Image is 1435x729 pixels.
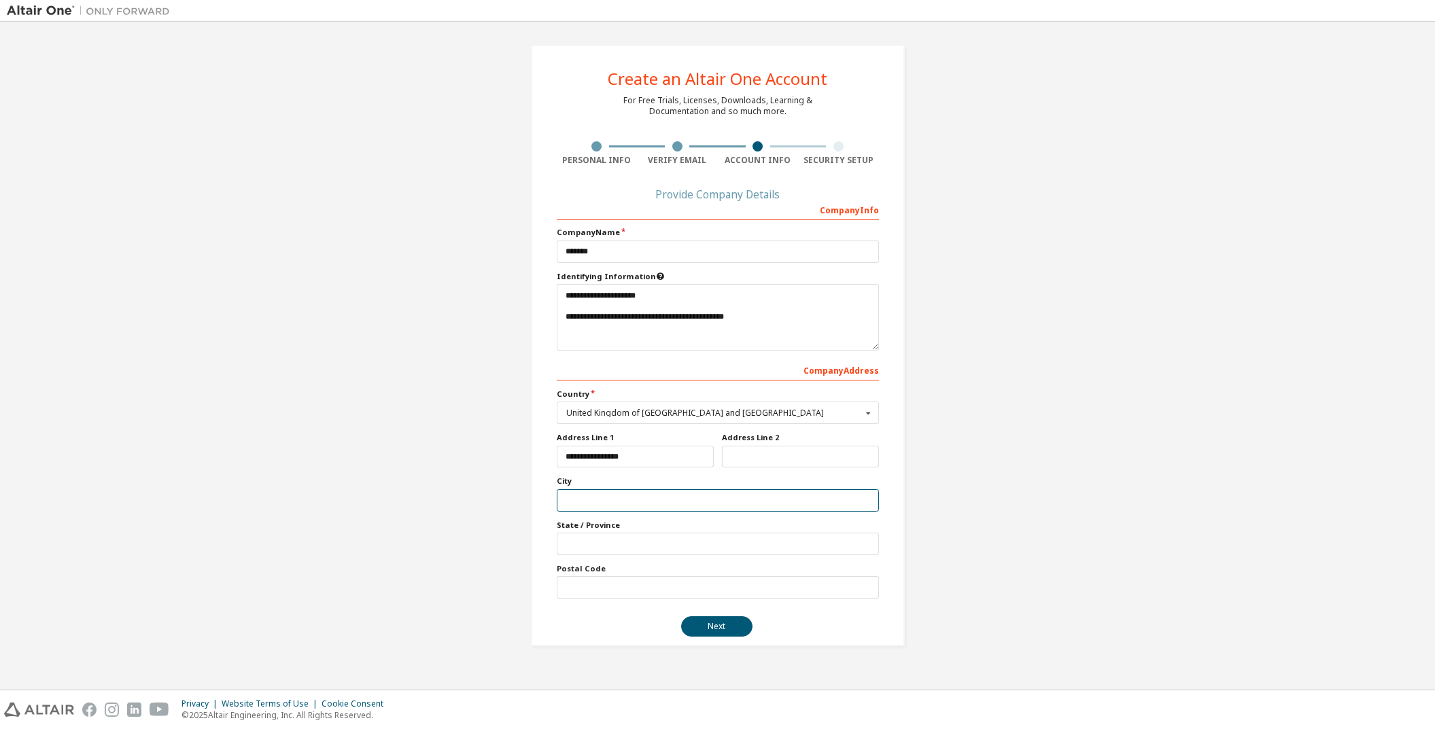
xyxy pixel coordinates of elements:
label: Company Name [557,227,879,238]
img: instagram.svg [105,703,119,717]
div: For Free Trials, Licenses, Downloads, Learning & Documentation and so much more. [623,95,812,117]
div: Company Info [557,198,879,220]
img: facebook.svg [82,703,97,717]
div: Website Terms of Use [222,698,322,709]
label: State / Province [557,520,879,531]
button: Next [681,616,753,637]
div: Cookie Consent [322,698,392,709]
p: © 2025 Altair Engineering, Inc. All Rights Reserved. [181,709,392,721]
div: Account Info [718,155,799,166]
div: Privacy [181,698,222,709]
label: City [557,476,879,486]
label: Address Line 1 [557,432,714,443]
label: Address Line 2 [722,432,879,443]
label: Postal Code [557,563,879,574]
label: Country [557,389,879,399]
img: youtube.svg [150,703,169,717]
img: Altair One [7,4,177,18]
div: United Kingdom of [GEOGRAPHIC_DATA] and [GEOGRAPHIC_DATA] [566,409,862,417]
img: altair_logo.svg [4,703,74,717]
label: Please provide any information that will help our support team identify your company. Email and n... [557,271,879,282]
img: linkedin.svg [127,703,141,717]
div: Personal Info [557,155,638,166]
div: Create an Altair One Account [608,71,827,87]
div: Verify Email [637,155,718,166]
div: Company Address [557,359,879,380]
div: Security Setup [798,155,879,166]
div: Provide Company Details [557,190,879,198]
